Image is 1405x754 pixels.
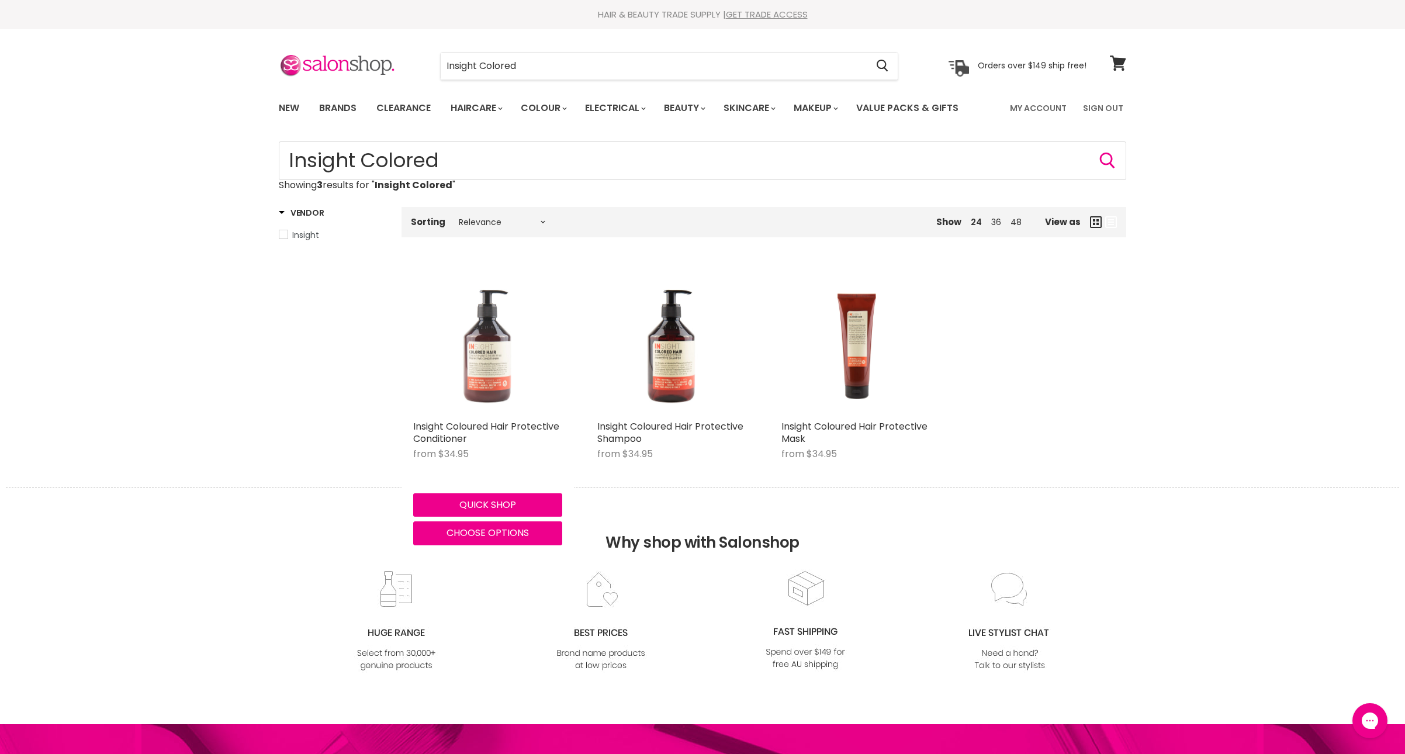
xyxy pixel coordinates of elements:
a: Value Packs & Gifts [847,96,967,120]
a: Insight Coloured Hair Protective Mask [781,420,928,445]
nav: Main [264,91,1141,125]
img: range2_8cf790d4-220e-469f-917d-a18fed3854b6.jpg [349,570,444,673]
a: Clearance [368,96,440,120]
img: chat_c0a1c8f7-3133-4fc6-855f-7264552747f6.jpg [963,570,1057,673]
span: $34.95 [622,447,653,461]
a: Insight [279,229,387,241]
span: Show [936,216,961,228]
img: Insight Coloured Hair Protective Mask [781,265,930,414]
a: 48 [1011,216,1022,228]
a: Beauty [655,96,712,120]
h3: Vendor [279,207,324,219]
a: Skincare [715,96,783,120]
span: View as [1045,217,1081,227]
span: Choose options [447,526,529,539]
input: Search [441,53,867,79]
a: GET TRADE ACCESS [726,8,808,20]
iframe: Gorgias live chat messenger [1347,699,1393,742]
p: Orders over $149 ship free! [978,60,1086,71]
strong: 3 [317,178,323,192]
a: Colour [512,96,574,120]
img: Insight Coloured Hair Protective Shampoo [597,267,746,414]
a: Insight Coloured Hair Protective Conditioner [413,265,562,414]
a: Makeup [785,96,845,120]
a: 36 [991,216,1001,228]
a: Brands [310,96,365,120]
form: Product [279,141,1126,180]
p: Showing results for " " [279,180,1126,191]
a: Insight Coloured Hair Protective Shampoo [597,420,743,445]
button: Quick shop [413,493,562,517]
a: New [270,96,308,120]
a: Insight Coloured Hair Protective Shampoo [597,265,746,414]
a: My Account [1003,96,1074,120]
button: Search [1098,151,1117,170]
a: Insight Coloured Hair Protective Conditioner [413,420,559,445]
ul: Main menu [270,91,985,125]
span: Insight [292,229,319,241]
strong: Insight Colored [375,178,452,192]
a: 24 [971,216,982,228]
div: HAIR & BEAUTY TRADE SUPPLY | [264,9,1141,20]
button: Search [867,53,898,79]
span: $34.95 [438,447,469,461]
img: Insight Coloured Hair Protective Conditioner [413,267,562,414]
span: from [597,447,620,461]
img: fast.jpg [758,569,853,672]
span: $34.95 [807,447,837,461]
a: Sign Out [1076,96,1130,120]
a: Haircare [442,96,510,120]
img: prices.jpg [553,570,648,673]
input: Search [279,141,1126,180]
button: Choose options [413,521,562,545]
h2: Why shop with Salonshop [6,487,1399,569]
a: Electrical [576,96,653,120]
form: Product [440,52,898,80]
span: from [781,447,804,461]
span: from [413,447,436,461]
label: Sorting [411,217,445,227]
